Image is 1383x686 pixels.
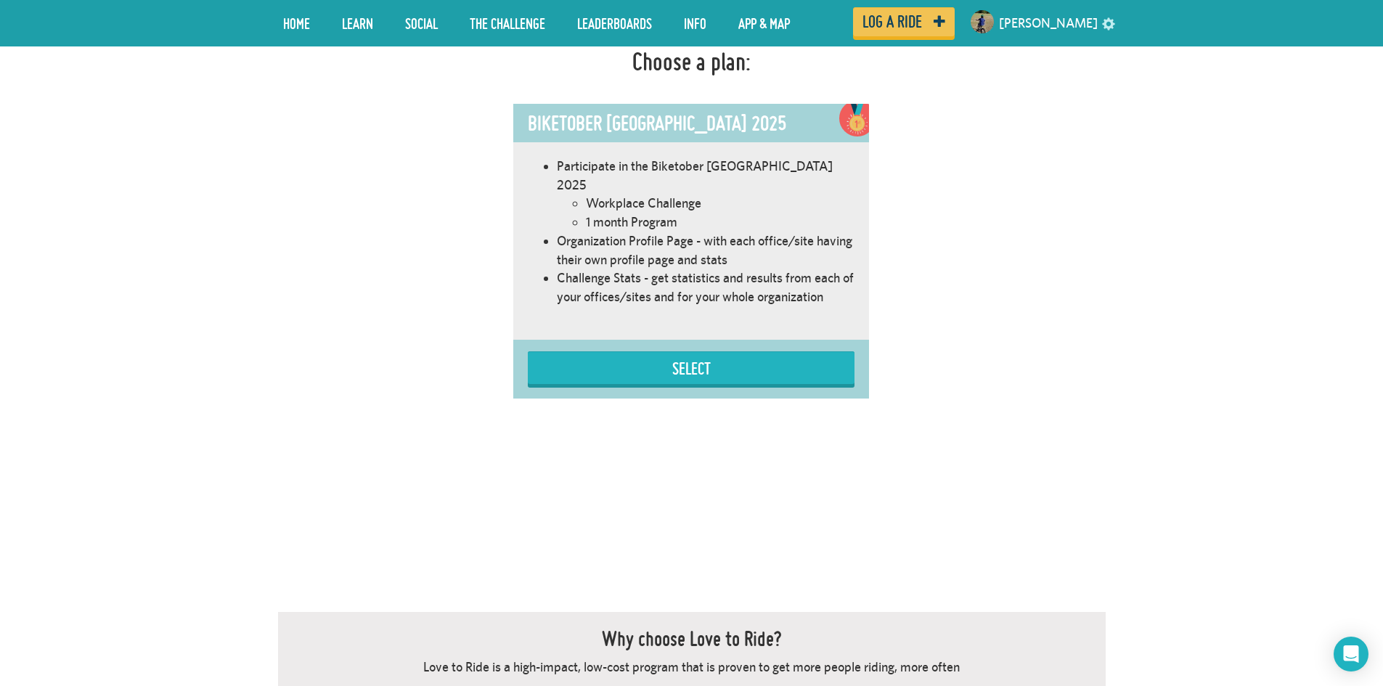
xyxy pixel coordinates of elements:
a: App & Map [727,5,801,41]
a: Log a ride [853,7,955,36]
button: Select [528,351,854,384]
a: Info [673,5,717,41]
li: Challenge Stats - get statistics and results from each of your offices/sites and for your whole o... [557,269,854,306]
a: settings drop down toggle [1102,16,1115,30]
a: Home [272,5,321,41]
li: 1 month Program [586,213,854,232]
li: Organization Profile Page - with each office/site having their own profile page and stats [557,232,854,269]
li: Participate in the Biketober [GEOGRAPHIC_DATA] 2025 [557,157,854,194]
a: Social [394,5,449,41]
a: [PERSON_NAME] [999,6,1098,41]
a: LEARN [331,5,384,41]
div: Biketober [GEOGRAPHIC_DATA] 2025 [513,104,869,142]
span: Log a ride [862,15,922,28]
a: Leaderboards [566,5,663,41]
h1: Choose a plan: [632,47,751,76]
li: Workplace Challenge [586,194,854,213]
a: The Challenge [459,5,556,41]
p: Love to Ride is a high-impact, low-cost program that is proven to get more people riding, more often [423,658,960,677]
div: Open Intercom Messenger [1334,637,1368,671]
h2: Why choose Love to Ride? [602,626,782,650]
img: Small navigation user avatar [971,10,994,33]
